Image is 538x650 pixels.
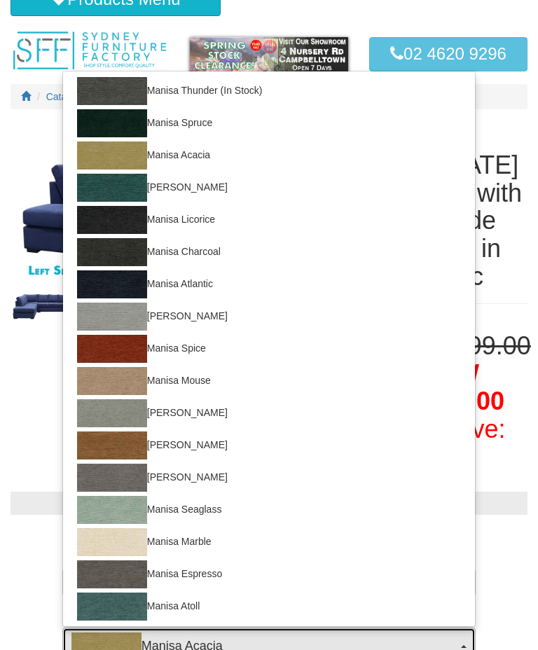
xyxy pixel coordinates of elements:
[77,303,147,331] img: Manisa Vapour
[77,174,147,202] img: Manisa Peacock
[63,236,475,268] a: Manisa Charcoal
[77,270,147,298] img: Manisa Atlantic
[77,431,147,459] img: Manisa Caramel
[77,560,147,588] img: Manisa Espresso
[63,526,475,558] a: Manisa Marble
[63,558,475,590] a: Manisa Espresso
[77,77,147,105] img: Manisa Thunder (In Stock)
[63,172,475,204] a: [PERSON_NAME]
[77,528,147,556] img: Manisa Marble
[63,300,475,333] a: [PERSON_NAME]
[63,494,475,526] a: Manisa Seaglass
[77,141,147,170] img: Manisa Acacia
[77,109,147,137] img: Manisa Spruce
[77,206,147,234] img: Manisa Licorice
[63,204,475,236] a: Manisa Licorice
[77,496,147,524] img: Manisa Seaglass
[77,593,147,621] img: Manisa Atoll
[77,367,147,395] img: Manisa Mouse
[77,399,147,427] img: Manisa Fossil
[63,268,475,300] a: Manisa Atlantic
[63,139,475,172] a: Manisa Acacia
[63,397,475,429] a: [PERSON_NAME]
[63,333,475,365] a: Manisa Spice
[77,238,147,266] img: Manisa Charcoal
[63,429,475,462] a: [PERSON_NAME]
[63,590,475,623] a: Manisa Atoll
[77,335,147,363] img: Manisa Spice
[63,462,475,494] a: [PERSON_NAME]
[77,464,147,492] img: Manisa Stone
[63,75,475,107] a: Manisa Thunder (In Stock)
[63,107,475,139] a: Manisa Spruce
[63,365,475,397] a: Manisa Mouse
